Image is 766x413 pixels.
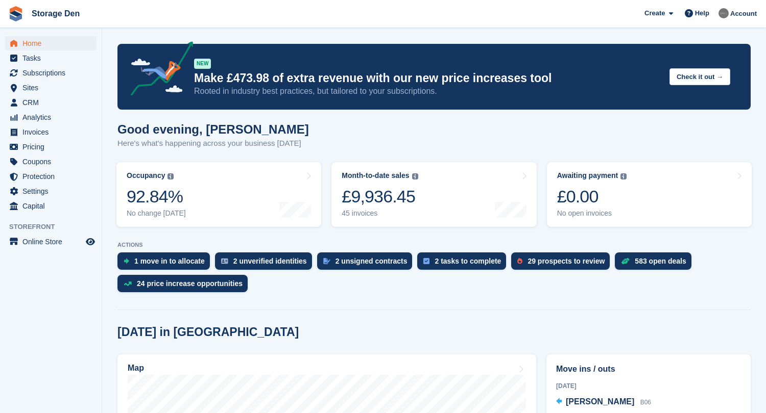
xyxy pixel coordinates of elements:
span: Invoices [22,125,84,139]
a: [PERSON_NAME] B06 [556,396,651,409]
span: Pricing [22,140,84,154]
div: Awaiting payment [557,171,618,180]
img: price_increase_opportunities-93ffe204e8149a01c8c9dc8f82e8f89637d9d84a8eef4429ea346261dce0b2c0.svg [124,281,132,286]
a: menu [5,51,97,65]
span: CRM [22,95,84,110]
h2: Move ins / outs [556,363,741,375]
span: Sites [22,81,84,95]
a: menu [5,95,97,110]
div: £0.00 [557,186,627,207]
div: 2 unverified identities [233,257,307,265]
img: stora-icon-8386f47178a22dfd0bd8f6a31ec36ba5ce8667c1dd55bd0f319d3a0aa187defe.svg [8,6,23,21]
div: 45 invoices [342,209,418,218]
a: menu [5,184,97,198]
span: Subscriptions [22,66,84,80]
a: menu [5,36,97,50]
span: [PERSON_NAME] [566,397,634,406]
span: Account [730,9,757,19]
img: verify_identity-adf6edd0f0f0b5bbfe63781bf79b02c33cf7c696d77639b501bdc392416b5a36.svg [221,258,228,264]
img: deal-1b604bf984904fb50ccaf53a9ad4b4a5d6e5aea283cecdc64d6e3604feb123c2.svg [621,257,630,265]
a: 2 tasks to complete [417,252,511,275]
a: 24 price increase opportunities [117,275,253,297]
a: menu [5,140,97,154]
p: Make £473.98 of extra revenue with our new price increases tool [194,71,661,86]
span: B06 [640,399,651,406]
img: move_ins_to_allocate_icon-fdf77a2bb77ea45bf5b3d319d69a93e2d87916cf1d5bf7949dd705db3b84f3ca.svg [124,258,129,264]
div: NEW [194,59,211,69]
span: Tasks [22,51,84,65]
span: Settings [22,184,84,198]
div: 1 move in to allocate [134,257,205,265]
h2: Map [128,364,144,373]
div: 583 open deals [635,257,686,265]
span: Help [695,8,709,18]
span: Coupons [22,154,84,169]
a: menu [5,199,97,213]
span: Home [22,36,84,50]
span: Storefront [9,222,102,232]
img: price-adjustments-announcement-icon-8257ccfd72463d97f412b2fc003d46551f7dbcb40ab6d574587a9cd5c0d94... [122,41,194,99]
a: Occupancy 92.84% No change [DATE] [116,162,321,227]
div: Month-to-date sales [342,171,409,180]
div: 92.84% [127,186,186,207]
span: Online Store [22,235,84,249]
img: contract_signature_icon-13c848040528278c33f63329250d36e43548de30e8caae1d1a13099fd9432cc5.svg [323,258,330,264]
a: 583 open deals [615,252,696,275]
a: 29 prospects to review [511,252,615,275]
a: Month-to-date sales £9,936.45 45 invoices [331,162,536,227]
a: Awaiting payment £0.00 No open invoices [547,162,752,227]
div: 2 unsigned contracts [336,257,408,265]
div: No open invoices [557,209,627,218]
a: 2 unverified identities [215,252,317,275]
p: ACTIONS [117,242,751,248]
img: icon-info-grey-7440780725fd019a000dd9b08b2336e03edf1995a4989e88bcd33f0948082b44.svg [620,173,627,179]
a: menu [5,235,97,249]
span: Protection [22,169,84,184]
div: 29 prospects to review [528,257,605,265]
img: icon-info-grey-7440780725fd019a000dd9b08b2336e03edf1995a4989e88bcd33f0948082b44.svg [412,173,418,179]
a: menu [5,81,97,95]
p: Rooted in industry best practices, but tailored to your subscriptions. [194,86,661,97]
img: task-75834270c22a3079a89374b754ae025e5fb1db73e45f91037f5363f120a921f8.svg [423,258,429,264]
a: menu [5,169,97,184]
div: 24 price increase opportunities [137,279,243,288]
div: £9,936.45 [342,186,418,207]
h2: [DATE] in [GEOGRAPHIC_DATA] [117,325,299,339]
button: Check it out → [669,68,730,85]
img: Brian Barbour [719,8,729,18]
span: Analytics [22,110,84,124]
a: Storage Den [28,5,84,22]
span: Capital [22,199,84,213]
a: menu [5,125,97,139]
a: Preview store [84,236,97,248]
a: 2 unsigned contracts [317,252,418,275]
span: Create [644,8,665,18]
img: prospect-51fa495bee0391a8d652442698ab0144808aea92771e9ea1ae160a38d050c398.svg [517,258,522,264]
div: [DATE] [556,381,741,391]
a: 1 move in to allocate [117,252,215,275]
p: Here's what's happening across your business [DATE] [117,138,309,149]
h1: Good evening, [PERSON_NAME] [117,122,309,136]
div: 2 tasks to complete [435,257,501,265]
img: icon-info-grey-7440780725fd019a000dd9b08b2336e03edf1995a4989e88bcd33f0948082b44.svg [167,173,174,179]
a: menu [5,154,97,169]
div: No change [DATE] [127,209,186,218]
a: menu [5,110,97,124]
div: Occupancy [127,171,165,180]
a: menu [5,66,97,80]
